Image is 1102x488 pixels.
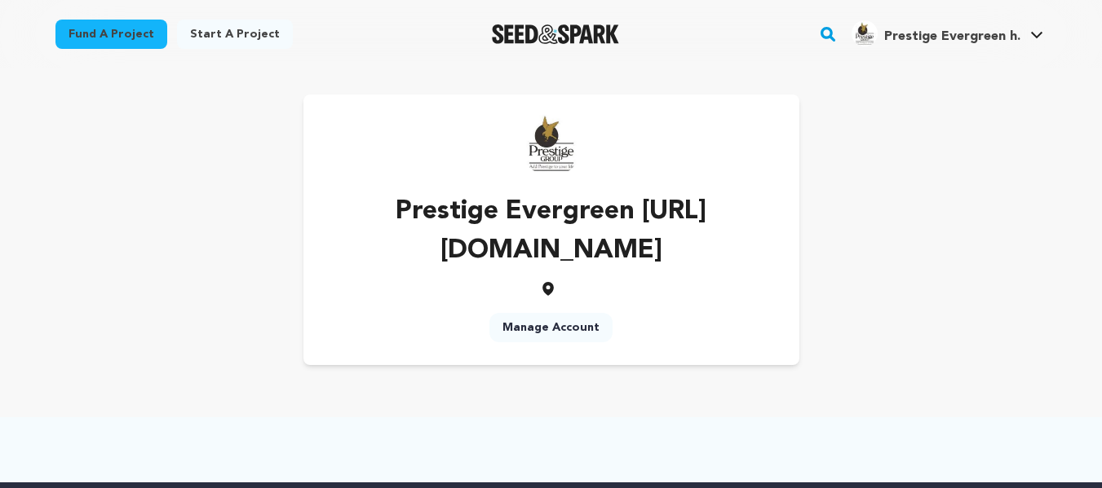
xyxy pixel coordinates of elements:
p: Prestige Evergreen [URL][DOMAIN_NAME] [330,192,773,270]
img: https://seedandspark-static.s3.us-east-2.amazonaws.com/images/User/002/321/870/medium/67c68cb469e... [519,111,584,176]
a: Fund a project [55,20,167,49]
div: Prestige Evergreen h.'s Profile [852,20,1020,46]
a: Seed&Spark Homepage [492,24,620,44]
a: Manage Account [489,313,613,342]
a: Start a project [177,20,293,49]
img: Seed&Spark Logo Dark Mode [492,24,620,44]
span: Prestige Evergreen h.'s Profile [848,17,1047,51]
img: 67c68cb469ea4b2d.jpg [852,20,878,46]
a: Prestige Evergreen h.'s Profile [848,17,1047,46]
span: Prestige Evergreen h. [884,30,1020,43]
